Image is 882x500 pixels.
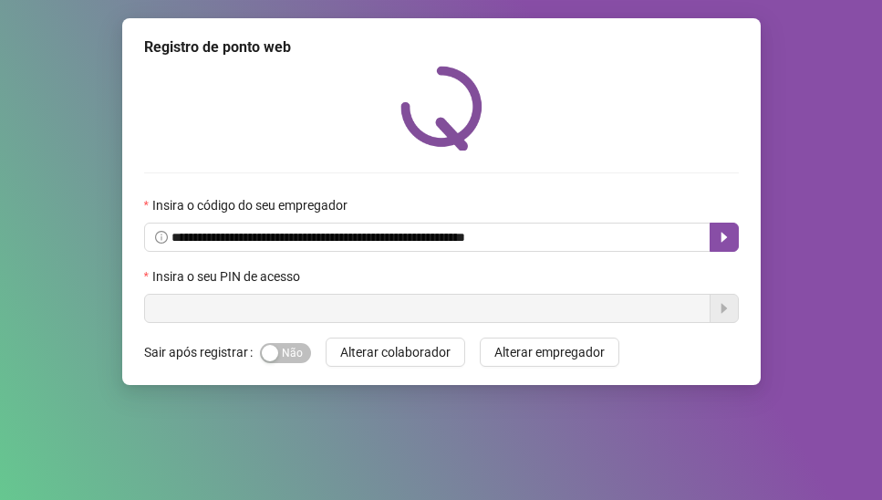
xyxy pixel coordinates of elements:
[480,338,619,367] button: Alterar empregador
[494,342,605,362] span: Alterar empregador
[400,66,483,151] img: QRPoint
[144,266,312,286] label: Insira o seu PIN de acesso
[155,231,168,244] span: info-circle
[144,195,359,215] label: Insira o código do seu empregador
[144,36,739,58] div: Registro de ponto web
[340,342,451,362] span: Alterar colaborador
[144,338,260,367] label: Sair após registrar
[326,338,465,367] button: Alterar colaborador
[717,230,732,245] span: caret-right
